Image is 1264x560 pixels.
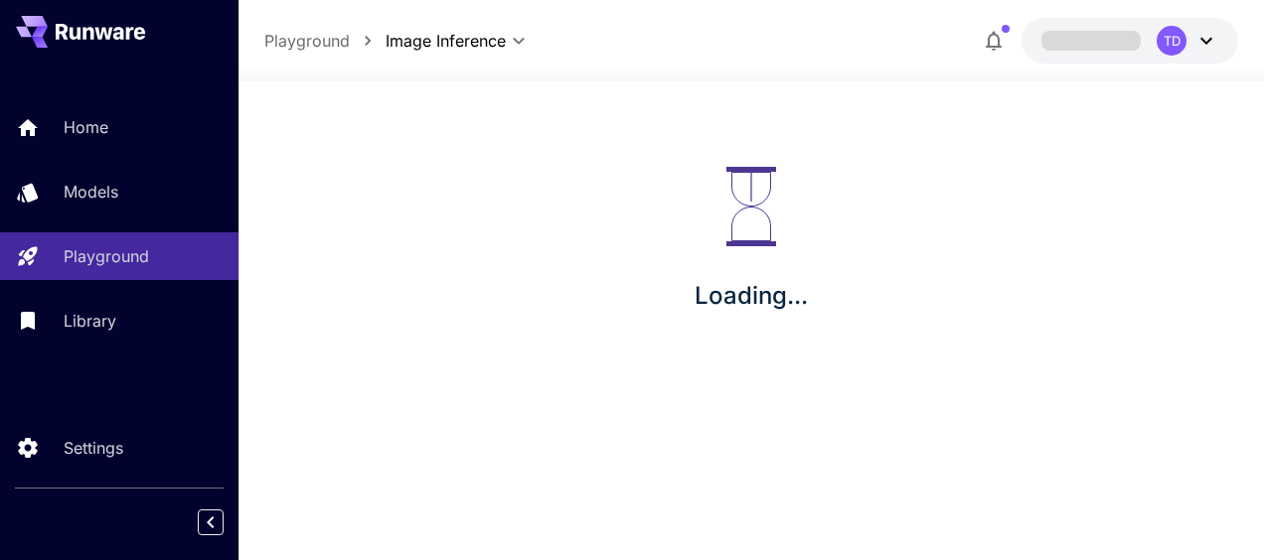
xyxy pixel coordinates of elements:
[1022,18,1238,64] button: TD
[264,29,350,53] a: Playground
[64,436,123,460] p: Settings
[213,504,238,540] div: Collapse sidebar
[386,29,506,53] span: Image Inference
[264,29,386,53] nav: breadcrumb
[64,115,108,139] p: Home
[198,509,224,535] button: Collapse sidebar
[695,278,808,314] p: Loading...
[64,244,149,268] p: Playground
[64,309,116,333] p: Library
[1157,26,1186,56] div: TD
[64,180,118,204] p: Models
